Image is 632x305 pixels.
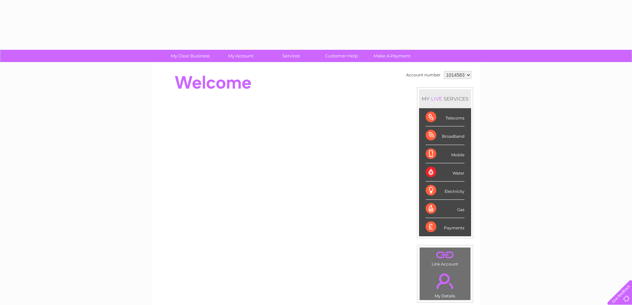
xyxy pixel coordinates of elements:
td: My Details [419,268,471,300]
div: Broadband [426,126,464,145]
a: Services [264,50,318,62]
a: . [421,249,469,261]
a: My Account [213,50,268,62]
a: Make A Payment [365,50,419,62]
div: LIVE [430,96,444,102]
div: Mobile [426,145,464,163]
a: . [421,269,469,293]
td: Link Account [419,247,471,268]
td: Account number [404,69,442,81]
div: Gas [426,200,464,218]
div: Water [426,163,464,182]
a: My Clear Business [163,50,218,62]
div: Telecoms [426,108,464,126]
div: Payments [426,218,464,236]
a: Customer Help [314,50,369,62]
div: Electricity [426,182,464,200]
div: MY SERVICES [419,89,471,108]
